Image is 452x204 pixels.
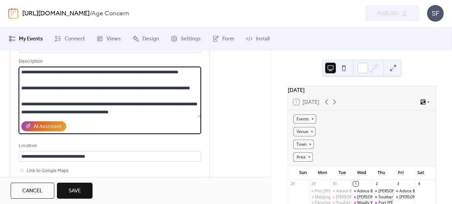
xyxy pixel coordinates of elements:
[371,166,391,179] div: Thu
[333,166,352,179] div: Tue
[19,35,43,43] span: My Events
[417,181,422,186] div: 4
[50,30,90,48] a: Connect
[374,181,379,186] div: 2
[309,194,330,200] div: Mahjong
[22,7,90,20] a: [URL][DOMAIN_NAME]
[256,35,270,43] span: Install
[57,183,93,199] button: Save
[69,187,81,195] span: Save
[315,188,380,194] div: Port [PERSON_NAME] Gadget Clinic
[378,194,417,200] div: Southern Lunch Club
[127,30,164,48] a: Design
[357,188,410,194] div: Advice & Information Centre
[336,194,393,200] div: [PERSON_NAME] Gadget Clinic
[166,30,206,48] a: Settings
[222,35,234,43] span: Form
[65,35,85,43] span: Connect
[391,166,411,179] div: Fri
[332,181,337,186] div: 30
[21,121,66,131] button: AI Assistant
[19,58,200,66] div: Description
[399,188,452,194] div: Advice & Information Centre
[11,183,54,199] button: Cancel
[330,188,351,194] div: Advice & Information Centre
[351,188,372,194] div: Advice & Information Centre
[351,194,372,200] div: Douglas Gadget Clinic
[357,194,399,200] div: [PERSON_NAME] Clinic
[313,166,333,179] div: Mon
[378,188,421,194] div: [PERSON_NAME] Clinic
[411,166,430,179] div: Sat
[372,194,393,200] div: Southern Lunch Club
[311,181,316,186] div: 29
[395,181,400,186] div: 3
[34,123,62,131] div: AI Assistant
[330,194,351,200] div: Ramsey Gadget Clinic
[353,181,358,186] div: 1
[92,30,126,48] a: Views
[4,30,48,48] a: My Events
[181,35,201,43] span: Settings
[309,188,330,194] div: Port Erin Gadget Clinic
[336,188,389,194] div: Advice & Information Centre
[288,86,436,94] div: [DATE]
[427,5,444,22] div: SF
[241,30,275,48] a: Install
[19,142,200,150] div: Location
[107,35,121,43] span: Views
[27,167,69,175] span: Link to Google Maps
[207,30,239,48] a: Form
[393,188,414,194] div: Advice & Information Centre
[352,166,371,179] div: Wed
[393,194,414,200] div: Ramsey Gadget Clinic
[142,35,159,43] span: Design
[8,8,18,19] img: logo
[315,194,331,200] div: Mahjong
[22,187,43,195] span: Cancel
[290,181,295,186] div: 28
[90,7,92,20] b: /
[293,166,313,179] div: Sun
[372,188,393,194] div: Douglas Gadget Clinic
[92,7,129,20] b: Age Concern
